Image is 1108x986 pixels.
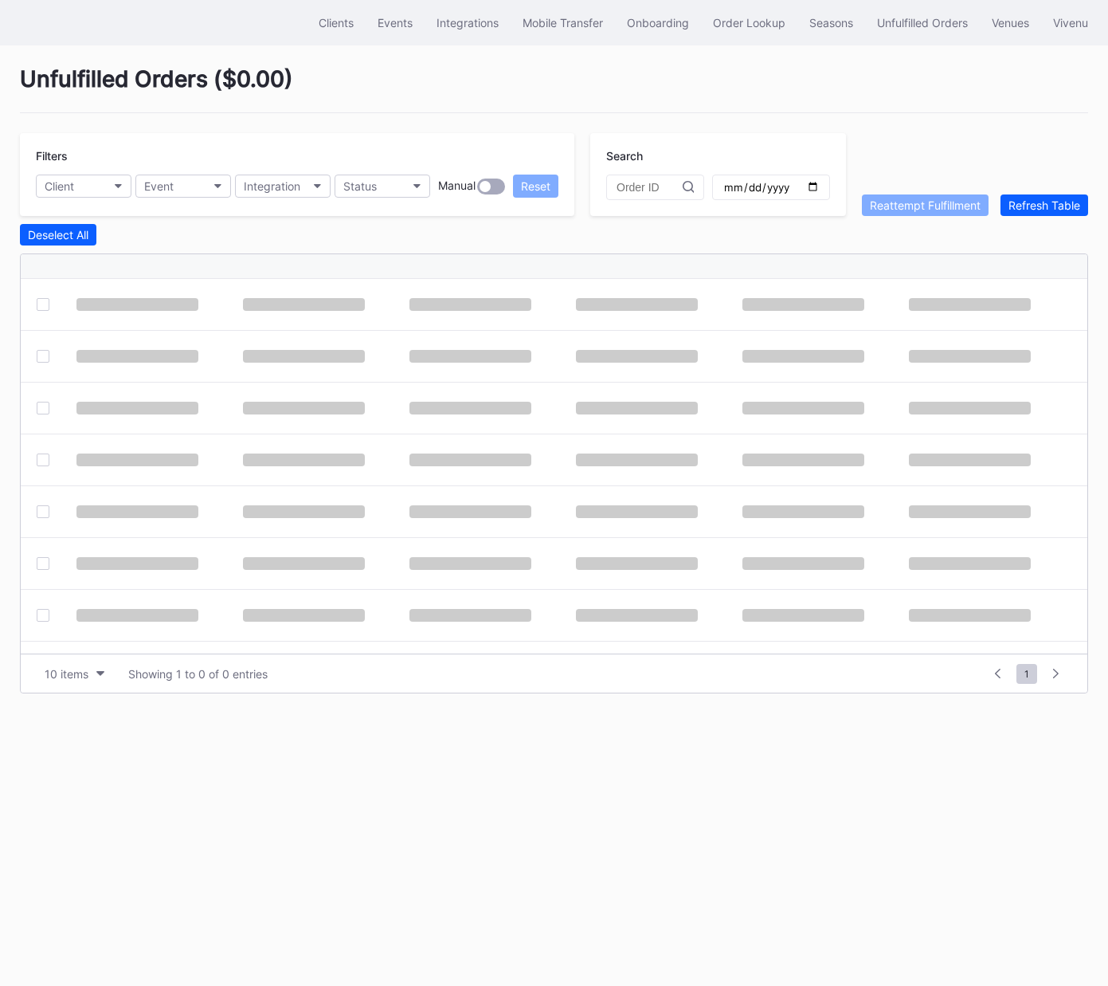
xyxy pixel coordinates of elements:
button: Vivenu [1041,8,1100,37]
button: Events [366,8,425,37]
button: Event [135,175,231,198]
div: Onboarding [627,16,689,29]
div: Venues [992,16,1029,29]
button: Reattempt Fulfillment [862,194,989,216]
button: Seasons [797,8,865,37]
div: Unfulfilled Orders ( $0.00 ) [20,65,1088,113]
button: Refresh Table [1000,194,1088,216]
div: Mobile Transfer [523,16,603,29]
div: Clients [319,16,354,29]
button: Reset [513,175,558,198]
div: Reattempt Fulfillment [870,198,981,212]
div: Refresh Table [1008,198,1080,212]
div: Integrations [437,16,499,29]
div: Seasons [809,16,853,29]
div: Order Lookup [713,16,785,29]
div: Reset [521,179,550,193]
button: Integrations [425,8,511,37]
button: Clients [307,8,366,37]
div: Vivenu [1053,16,1088,29]
div: Status [343,179,377,193]
button: Onboarding [615,8,701,37]
div: Events [378,16,413,29]
button: Unfulfilled Orders [865,8,980,37]
button: Venues [980,8,1041,37]
button: 10 items [37,663,112,685]
div: Filters [36,149,558,163]
span: 1 [1016,664,1037,684]
div: Client [45,179,74,193]
div: Showing 1 to 0 of 0 entries [128,667,268,681]
div: Integration [244,179,300,193]
div: Event [144,179,174,193]
button: Order Lookup [701,8,797,37]
button: Integration [235,175,331,198]
div: Unfulfilled Orders [877,16,968,29]
button: Status [335,175,430,198]
button: Deselect All [20,224,96,246]
div: 10 items [45,667,88,681]
button: Mobile Transfer [511,8,615,37]
button: Client [36,175,131,198]
input: Order ID [617,181,683,194]
div: Deselect All [28,228,88,242]
div: Manual [438,179,476,194]
div: Search [606,149,830,163]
